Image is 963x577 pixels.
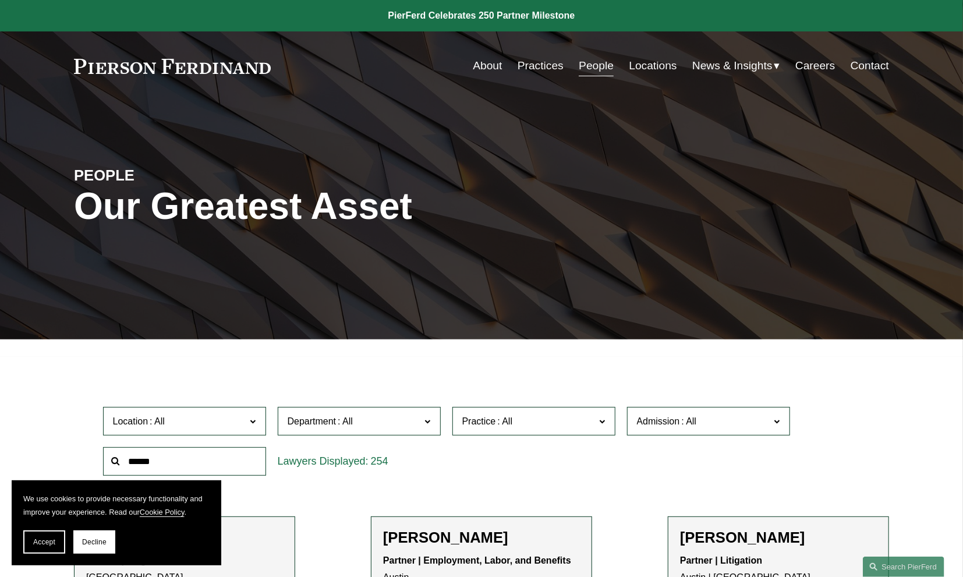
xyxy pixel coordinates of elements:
a: Contact [851,55,889,77]
a: Careers [795,55,835,77]
button: Accept [23,530,65,554]
span: Decline [82,538,107,546]
span: News & Insights [692,56,773,76]
span: 254 [371,455,388,467]
p: We use cookies to provide necessary functionality and improve your experience. Read our . [23,492,210,519]
span: Location [113,416,148,426]
a: Practices [518,55,564,77]
a: folder dropdown [692,55,780,77]
button: Decline [73,530,115,554]
span: Accept [33,538,55,546]
span: Department [288,416,337,426]
h2: [PERSON_NAME] [383,529,580,547]
a: People [579,55,614,77]
h2: [PERSON_NAME] [680,529,877,547]
span: Practice [462,416,496,426]
a: Cookie Policy [140,508,185,516]
strong: Partner | Litigation [680,555,762,565]
strong: Partner | Employment, Labor, and Benefits [383,555,571,565]
span: Admission [637,416,680,426]
a: About [473,55,502,77]
a: Locations [629,55,677,77]
section: Cookie banner [12,480,221,565]
h4: PEOPLE [74,166,278,185]
h1: Our Greatest Asset [74,185,617,228]
a: Search this site [863,557,944,577]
